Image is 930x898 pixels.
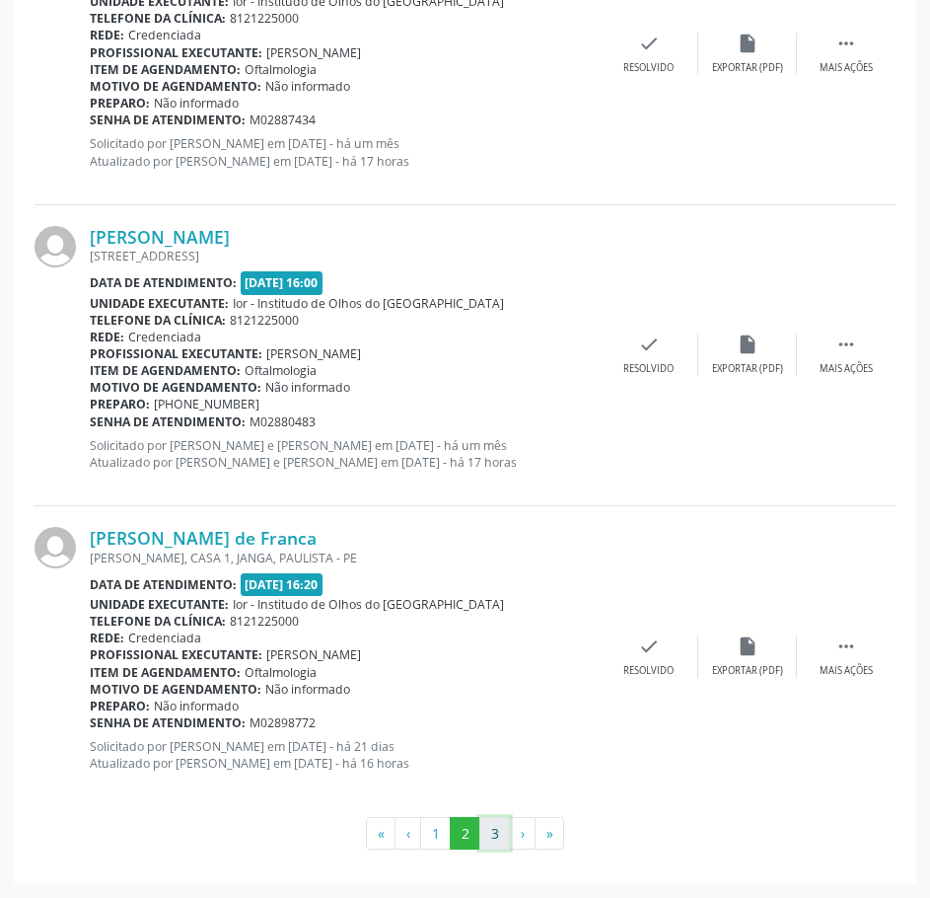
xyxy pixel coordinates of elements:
[233,596,504,613] span: Ior - Institudo de Olhos do [GEOGRAPHIC_DATA]
[90,112,246,128] b: Senha de atendimento:
[712,664,783,678] div: Exportar (PDF)
[90,248,600,264] div: [STREET_ADDRESS]
[623,61,674,75] div: Resolvido
[366,817,395,851] button: Go to first page
[712,61,783,75] div: Exportar (PDF)
[90,312,226,329] b: Telefone da clínica:
[90,379,261,396] b: Motivo de agendamento:
[90,527,317,549] a: [PERSON_NAME] de Franca
[420,817,451,851] button: Go to page 1
[90,576,237,593] b: Data de atendimento:
[128,27,201,43] span: Credenciada
[737,334,758,355] i: insert_drive_file
[90,396,150,412] b: Preparo:
[90,10,226,27] b: Telefone da clínica:
[154,95,239,112] span: Não informado
[128,630,201,646] span: Credenciada
[737,636,758,657] i: insert_drive_file
[509,817,536,851] button: Go to next page
[245,362,317,379] span: Oftalmologia
[90,413,246,430] b: Senha de atendimento:
[250,112,316,128] span: M02887434
[90,630,124,646] b: Rede:
[450,817,480,851] button: Go to page 2
[230,312,299,329] span: 8121225000
[90,226,230,248] a: [PERSON_NAME]
[90,596,229,613] b: Unidade executante:
[245,664,317,681] span: Oftalmologia
[90,613,226,630] b: Telefone da clínica:
[90,329,124,345] b: Rede:
[35,226,76,267] img: img
[266,44,361,61] span: [PERSON_NAME]
[394,817,421,851] button: Go to previous page
[835,636,857,657] i: 
[250,714,316,731] span: M02898772
[90,362,241,379] b: Item de agendamento:
[90,698,150,714] b: Preparo:
[265,78,350,95] span: Não informado
[820,362,873,376] div: Mais ações
[835,33,857,54] i: 
[154,396,259,412] span: [PHONE_NUMBER]
[638,334,660,355] i: check
[535,817,564,851] button: Go to last page
[820,664,873,678] div: Mais ações
[230,613,299,630] span: 8121225000
[35,817,895,851] ul: Pagination
[835,334,857,355] i: 
[90,345,262,362] b: Profissional executante:
[90,27,124,43] b: Rede:
[265,379,350,396] span: Não informado
[638,636,660,657] i: check
[90,295,229,312] b: Unidade executante:
[233,295,504,312] span: Ior - Institudo de Olhos do [GEOGRAPHIC_DATA]
[265,681,350,698] span: Não informado
[90,44,262,61] b: Profissional executante:
[623,664,674,678] div: Resolvido
[638,33,660,54] i: check
[241,271,323,294] span: [DATE] 16:00
[128,329,201,345] span: Credenciada
[623,362,674,376] div: Resolvido
[245,61,317,78] span: Oftalmologia
[90,714,246,731] b: Senha de atendimento:
[35,527,76,568] img: img
[90,437,600,471] p: Solicitado por [PERSON_NAME] e [PERSON_NAME] em [DATE] - há um mês Atualizado por [PERSON_NAME] e...
[241,573,323,596] span: [DATE] 16:20
[90,61,241,78] b: Item de agendamento:
[250,413,316,430] span: M02880483
[737,33,758,54] i: insert_drive_file
[90,664,241,681] b: Item de agendamento:
[90,274,237,291] b: Data de atendimento:
[90,738,600,772] p: Solicitado por [PERSON_NAME] em [DATE] - há 21 dias Atualizado por [PERSON_NAME] em [DATE] - há 1...
[90,646,262,663] b: Profissional executante:
[90,681,261,698] b: Motivo de agendamento:
[230,10,299,27] span: 8121225000
[90,78,261,95] b: Motivo de agendamento:
[90,95,150,112] b: Preparo:
[266,646,361,663] span: [PERSON_NAME]
[479,817,510,851] button: Go to page 3
[712,362,783,376] div: Exportar (PDF)
[820,61,873,75] div: Mais ações
[90,135,600,169] p: Solicitado por [PERSON_NAME] em [DATE] - há um mês Atualizado por [PERSON_NAME] em [DATE] - há 17...
[154,698,239,714] span: Não informado
[266,345,361,362] span: [PERSON_NAME]
[90,550,600,566] div: [PERSON_NAME], CASA 1, JANGA, PAULISTA - PE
